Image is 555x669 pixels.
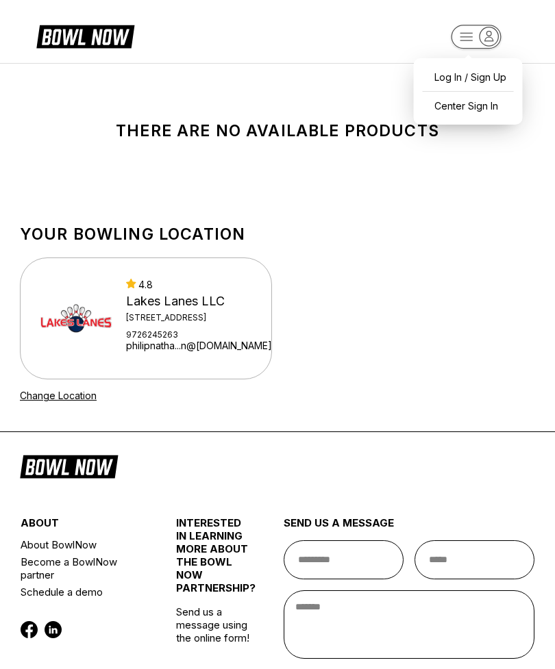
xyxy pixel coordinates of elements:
div: [STREET_ADDRESS] [126,312,272,323]
div: There are no available products [61,121,494,140]
img: Lakes Lanes LLC [38,281,114,356]
div: 4.8 [126,279,272,290]
a: Log In / Sign Up [421,65,516,89]
a: Change Location [20,390,97,401]
div: INTERESTED IN LEARNING MORE ABOUT THE BOWL NOW PARTNERSHIP? [176,516,254,605]
a: philipnatha...n@[DOMAIN_NAME] [126,340,272,351]
a: About BowlNow [21,536,146,553]
div: send us a message [284,516,534,540]
div: 9726245263 [126,329,272,340]
a: Become a BowlNow partner [21,553,146,583]
a: Schedule a demo [21,583,146,601]
div: Lakes Lanes LLC [126,294,272,309]
h1: Your bowling location [20,225,535,244]
div: about [21,516,146,536]
a: Center Sign In [421,94,516,118]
